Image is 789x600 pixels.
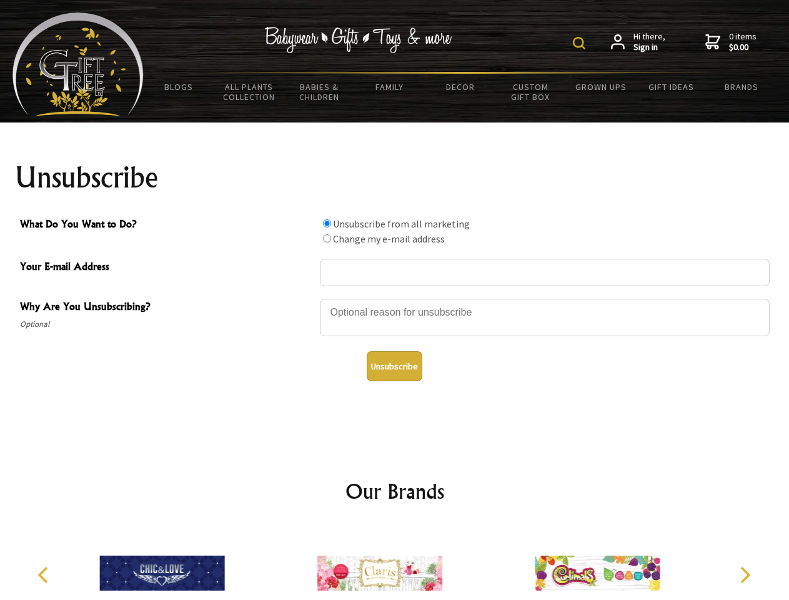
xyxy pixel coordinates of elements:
[565,74,636,100] a: Grown Ups
[20,216,314,234] span: What Do You Want to Do?
[636,74,707,100] a: Gift Ideas
[729,31,757,53] span: 0 items
[633,42,665,53] strong: Sign in
[15,162,775,192] h1: Unsubscribe
[12,12,144,116] img: Babyware - Gifts - Toys and more...
[265,27,452,53] img: Babywear - Gifts - Toys & more
[495,74,566,110] a: Custom Gift Box
[333,217,470,230] label: Unsubscribe from all marketing
[31,561,59,589] button: Previous
[214,74,285,110] a: All Plants Collection
[611,31,665,53] a: Hi there,Sign in
[20,259,314,277] span: Your E-mail Address
[355,74,425,100] a: Family
[20,317,314,332] span: Optional
[707,74,777,100] a: Brands
[320,299,770,336] textarea: Why Are You Unsubscribing?
[367,351,422,381] button: Unsubscribe
[573,37,585,49] img: product search
[320,259,770,286] input: Your E-mail Address
[20,299,314,317] span: Why Are You Unsubscribing?
[633,31,665,53] span: Hi there,
[25,476,765,506] h2: Our Brands
[425,74,495,100] a: Decor
[333,232,445,245] label: Change my e-mail address
[284,74,355,110] a: Babies & Children
[705,31,757,53] a: 0 items$0.00
[144,74,214,100] a: BLOGS
[323,234,331,242] input: What Do You Want to Do?
[729,42,757,53] strong: $0.00
[323,219,331,227] input: What Do You Want to Do?
[731,561,758,589] button: Next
